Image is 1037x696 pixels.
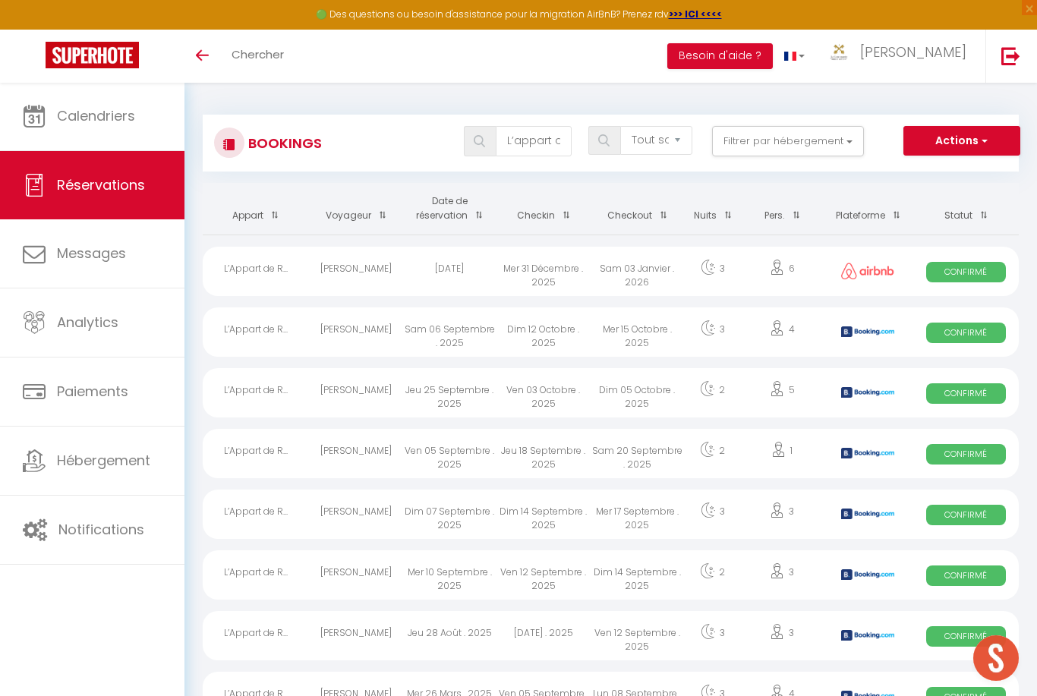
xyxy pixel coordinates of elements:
[244,126,322,160] h3: Bookings
[57,451,150,470] span: Hébergement
[58,520,144,539] span: Notifications
[742,183,824,235] th: Sort by people
[860,43,966,61] span: [PERSON_NAME]
[816,30,985,83] a: ... [PERSON_NAME]
[903,126,1020,156] button: Actions
[46,42,139,68] img: Super Booking
[667,43,773,69] button: Besoin d'aide ?
[712,126,864,156] button: Filtrer par hébergement
[57,175,145,194] span: Réservations
[973,635,1019,681] div: Ouvrir le chat
[1001,46,1020,65] img: logout
[309,183,403,235] th: Sort by guest
[57,313,118,332] span: Analytics
[827,43,850,61] img: ...
[57,106,135,125] span: Calendriers
[402,183,496,235] th: Sort by booking date
[232,46,284,62] span: Chercher
[496,126,572,156] input: Chercher
[912,183,1019,235] th: Sort by status
[57,244,126,263] span: Messages
[823,183,912,235] th: Sort by channel
[57,382,128,401] span: Paiements
[220,30,295,83] a: Chercher
[669,8,722,20] a: >>> ICI <<<<
[591,183,685,235] th: Sort by checkout
[203,183,309,235] th: Sort by rentals
[496,183,591,235] th: Sort by checkin
[684,183,741,235] th: Sort by nights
